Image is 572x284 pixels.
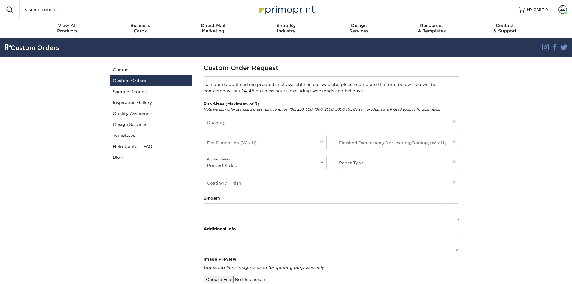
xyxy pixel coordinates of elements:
div: Products [31,23,104,34]
span: Business [104,23,177,28]
span: Design [322,23,395,28]
span: Direct Mail [177,23,250,28]
a: Shop ByIndustry [250,19,322,38]
a: DesignServices [322,19,395,38]
div: & Support [468,23,541,34]
a: View AllProducts [31,19,104,38]
a: Quality Assurance [110,108,192,119]
strong: Run Sizes (Maximum of 3) [204,102,259,106]
a: Blog [110,152,192,163]
span: 0 [545,8,548,12]
strong: Bindery [204,196,221,200]
strong: Image Preview [204,257,236,261]
div: Services [322,23,395,34]
span: MY CART [527,7,544,12]
a: Direct MailMarketing [177,19,250,38]
a: Sample Request [110,86,192,97]
a: Help Center | FAQ [110,141,192,152]
img: Primoprint [256,3,316,16]
a: Design Services [110,119,192,130]
input: SEARCH PRODUCTS..... [24,6,83,13]
a: Contact& Support [468,19,541,38]
a: BusinessCards [104,19,177,38]
span: Shop By [250,23,322,28]
a: Templates [110,130,192,141]
div: Marketing [177,23,250,34]
span: View All [31,23,104,28]
strong: Additional Info [204,226,236,231]
p: To inquire about custom products not available on our website, please complete the form below. Yo... [204,81,459,94]
a: Custom Orders [110,75,192,86]
span: Contact [468,23,541,28]
em: Uploaded file / image is used for quoting purposes only [204,265,324,270]
em: Note we only offer standard press run quantities: 100, 250, 500, 1000, 2500, 5000 etc. Certain pr... [204,108,440,111]
h1: Custom Order Request [204,64,459,72]
div: Cards [104,23,177,34]
span: Resources [395,23,468,28]
div: Industry [250,23,322,34]
a: Contact [110,64,192,75]
a: Inspiration Gallery [110,97,192,108]
div: & Templates [395,23,468,34]
a: Resources& Templates [395,19,468,38]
